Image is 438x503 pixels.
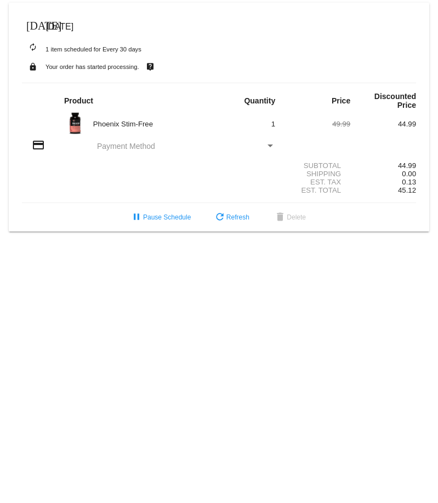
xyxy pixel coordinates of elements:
[265,207,315,227] button: Delete
[144,60,157,74] mat-icon: live_help
[285,161,350,170] div: Subtotal
[285,186,350,194] div: Est. Total
[271,120,275,128] span: 1
[26,60,39,74] mat-icon: lock
[274,213,306,221] span: Delete
[285,170,350,178] div: Shipping
[204,207,258,227] button: Refresh
[26,41,39,54] mat-icon: autorenew
[22,46,141,53] small: 1 item scheduled for Every 30 days
[97,142,275,151] mat-select: Payment Method
[274,211,287,224] mat-icon: delete
[64,96,93,105] strong: Product
[45,63,139,70] small: Your order has started processing.
[402,170,416,178] span: 0.00
[285,178,350,186] div: Est. Tax
[26,18,39,31] mat-icon: [DATE]
[285,120,350,128] div: 49.99
[350,120,416,128] div: 44.99
[64,112,86,134] img: Image-1-Carousel-PhoenixSF-v3.0.png
[374,92,416,109] strong: Discounted Price
[213,211,226,224] mat-icon: refresh
[32,138,45,152] mat-icon: credit_card
[97,142,155,151] span: Payment Method
[402,178,416,186] span: 0.13
[88,120,219,128] div: Phoenix Stim-Free
[213,213,249,221] span: Refresh
[350,161,416,170] div: 44.99
[121,207,200,227] button: Pause Schedule
[130,211,143,224] mat-icon: pause
[332,96,350,105] strong: Price
[130,213,191,221] span: Pause Schedule
[244,96,275,105] strong: Quantity
[398,186,416,194] span: 45.12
